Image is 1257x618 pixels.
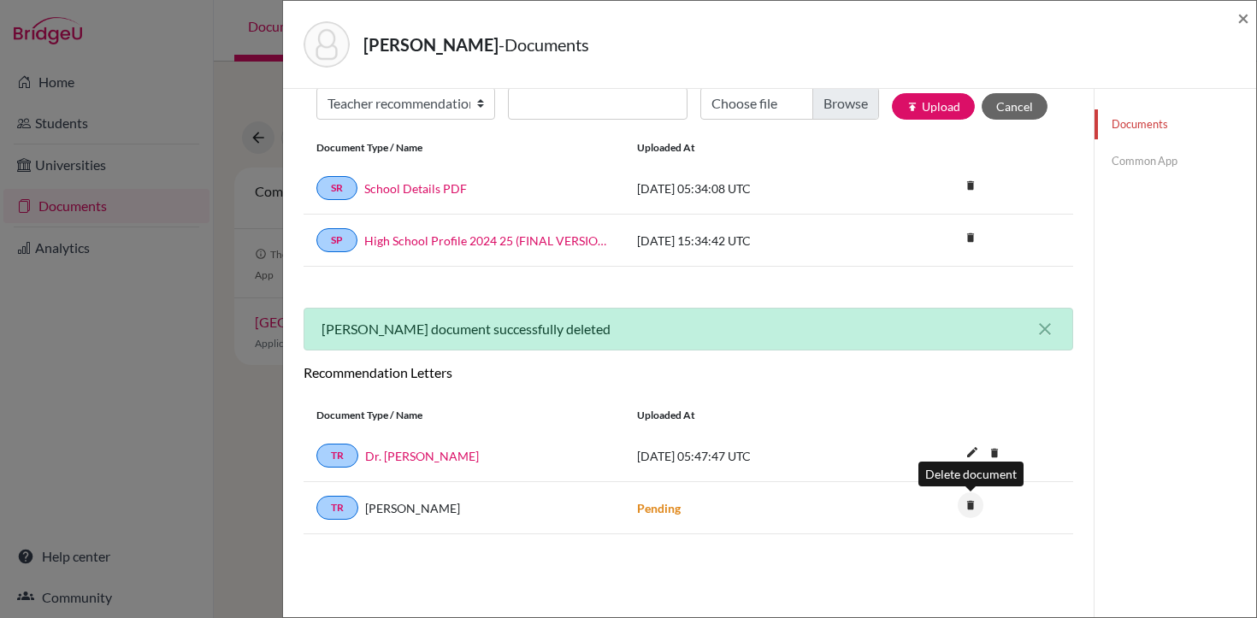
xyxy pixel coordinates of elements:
[499,34,589,55] span: - Documents
[316,496,358,520] a: TR
[958,495,983,518] a: delete
[958,441,987,467] button: edit
[1237,8,1249,28] button: Close
[906,101,918,113] i: publish
[958,227,983,250] a: delete
[958,492,983,518] i: delete
[365,447,479,465] a: Dr. [PERSON_NAME]
[316,444,358,468] a: TR
[304,408,624,423] div: Document Type / Name
[624,408,881,423] div: Uploaded at
[958,175,983,198] a: delete
[363,34,499,55] strong: [PERSON_NAME]
[304,140,624,156] div: Document Type / Name
[316,176,357,200] a: SR
[1237,5,1249,30] span: ×
[959,438,986,466] i: edit
[958,225,983,250] i: delete
[624,140,881,156] div: Uploaded at
[982,443,1007,466] a: delete
[364,180,467,197] a: School Details PDF
[1095,109,1256,139] a: Documents
[304,364,1073,380] h6: Recommendation Letters
[365,499,460,517] span: [PERSON_NAME]
[637,501,681,515] strong: Pending
[892,93,975,120] button: publishUpload
[637,449,751,463] span: [DATE] 05:47:47 UTC
[304,308,1073,350] div: [PERSON_NAME] document successfully deleted
[624,180,881,197] div: [DATE] 05:34:08 UTC
[958,173,983,198] i: delete
[982,93,1047,120] button: Cancel
[316,228,357,252] a: SP
[364,232,611,250] a: High School Profile 2024 25 (FINAL VERSION).school_wide
[624,232,881,250] div: [DATE] 15:34:42 UTC
[1035,319,1055,339] button: close
[982,440,1007,466] i: delete
[1095,146,1256,176] a: Common App
[918,462,1024,486] div: Delete document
